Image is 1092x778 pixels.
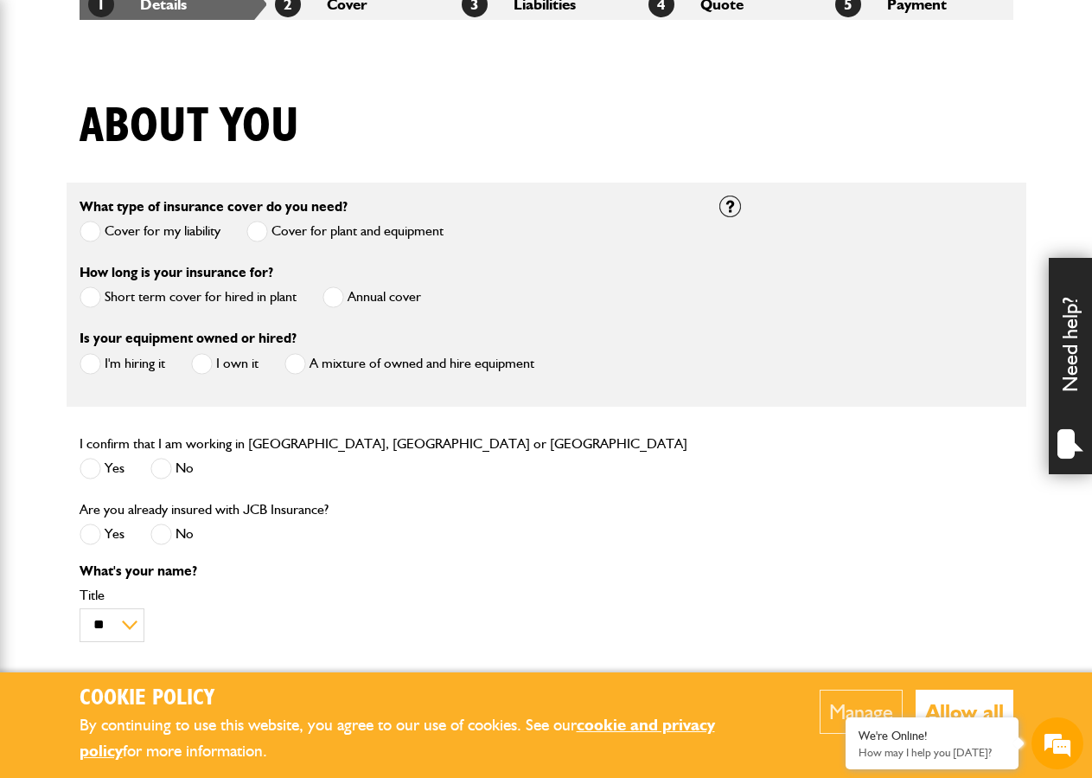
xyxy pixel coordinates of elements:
[1049,258,1092,474] div: Need help?
[284,353,534,375] label: A mixture of owned and hire equipment
[191,353,259,375] label: I own it
[80,200,348,214] label: What type of insurance cover do you need?
[246,221,444,242] label: Cover for plant and equipment
[916,690,1013,734] button: Allow all
[80,286,297,308] label: Short term cover for hired in plant
[80,564,693,578] p: What's your name?
[820,690,903,734] button: Manage
[859,746,1006,759] p: How may I help you today?
[80,712,767,765] p: By continuing to use this website, you agree to our use of cookies. See our for more information.
[80,266,273,280] label: How long is your insurance for?
[150,524,194,545] label: No
[80,331,297,345] label: Is your equipment owned or hired?
[80,685,767,712] h2: Cookie Policy
[80,715,715,762] a: cookie and privacy policy
[80,588,693,602] label: Title
[80,458,125,479] label: Yes
[80,437,687,451] label: I confirm that I am working in [GEOGRAPHIC_DATA], [GEOGRAPHIC_DATA] or [GEOGRAPHIC_DATA]
[150,458,194,479] label: No
[80,503,329,517] label: Are you already insured with JCB Insurance?
[80,524,125,545] label: Yes
[80,353,165,375] label: I'm hiring it
[80,98,299,156] h1: About you
[322,286,421,308] label: Annual cover
[859,729,1006,743] div: We're Online!
[80,221,220,242] label: Cover for my liability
